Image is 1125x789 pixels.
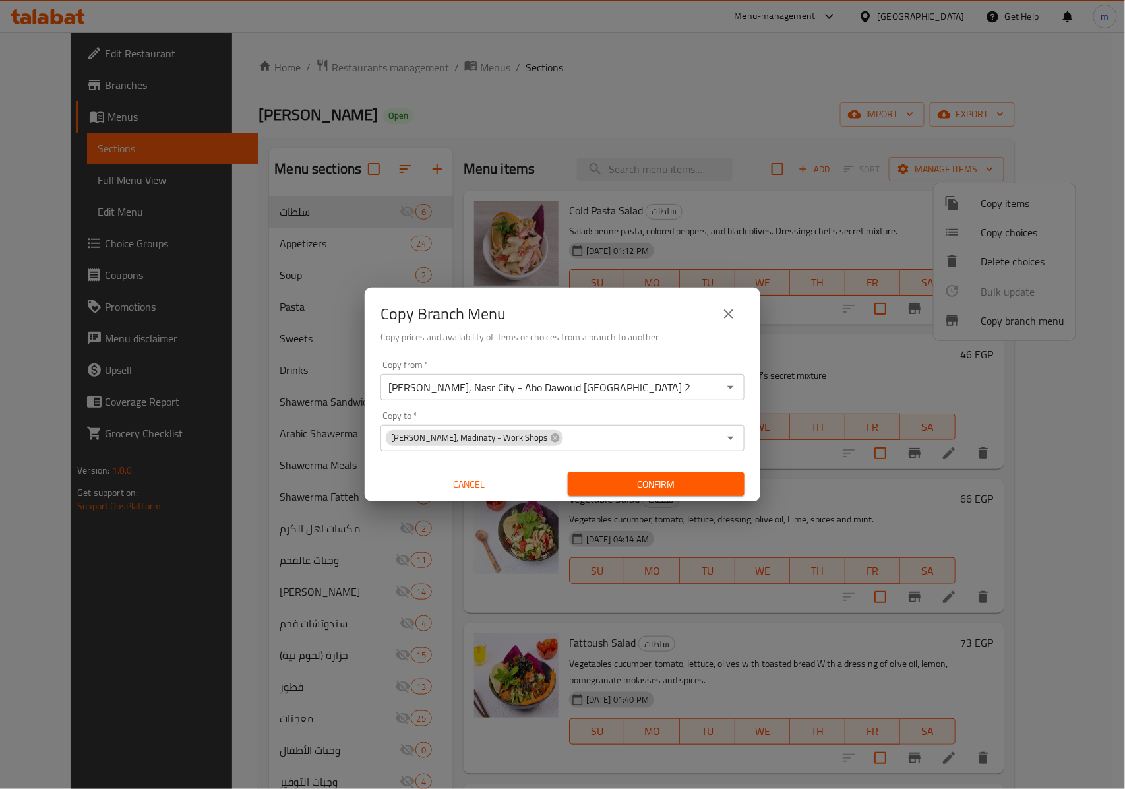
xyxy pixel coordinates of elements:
div: [PERSON_NAME], Madinaty - Work Shops [386,430,563,446]
span: Confirm [578,476,734,493]
button: Open [721,378,740,396]
h2: Copy Branch Menu [380,303,506,325]
span: [PERSON_NAME], Madinaty - Work Shops [386,431,553,444]
button: Cancel [380,472,557,497]
button: Open [721,429,740,447]
span: Cancel [386,476,552,493]
h6: Copy prices and availability of items or choices from a branch to another [380,330,745,344]
button: Confirm [568,472,745,497]
button: close [713,298,745,330]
